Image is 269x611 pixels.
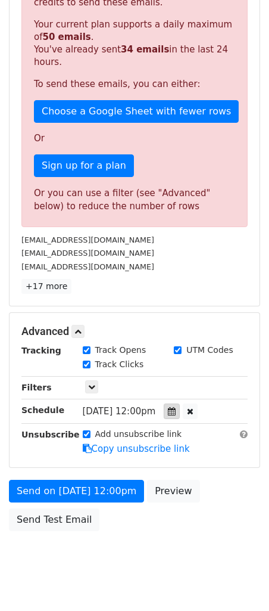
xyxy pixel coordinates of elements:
[95,344,146,356] label: Track Opens
[209,554,269,611] iframe: Chat Widget
[147,480,199,503] a: Preview
[121,44,169,55] strong: 34 emails
[21,262,154,271] small: [EMAIL_ADDRESS][DOMAIN_NAME]
[34,154,134,177] a: Sign up for a plan
[21,235,154,244] small: [EMAIL_ADDRESS][DOMAIN_NAME]
[21,346,61,355] strong: Tracking
[34,78,235,91] p: To send these emails, you can either:
[34,187,235,213] div: Or you can use a filter (see "Advanced" below) to reduce the number of rows
[34,132,235,145] p: Or
[95,428,182,441] label: Add unsubscribe link
[21,383,52,392] strong: Filters
[95,358,144,371] label: Track Clicks
[21,279,71,294] a: +17 more
[83,443,190,454] a: Copy unsubscribe link
[21,325,248,338] h5: Advanced
[186,344,233,356] label: UTM Codes
[21,405,64,415] strong: Schedule
[42,32,90,42] strong: 50 emails
[21,430,80,439] strong: Unsubscribe
[9,508,99,531] a: Send Test Email
[34,18,235,69] p: Your current plan supports a daily maximum of . You've already sent in the last 24 hours.
[9,480,144,503] a: Send on [DATE] 12:00pm
[34,100,239,123] a: Choose a Google Sheet with fewer rows
[21,249,154,258] small: [EMAIL_ADDRESS][DOMAIN_NAME]
[83,406,156,417] span: [DATE] 12:00pm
